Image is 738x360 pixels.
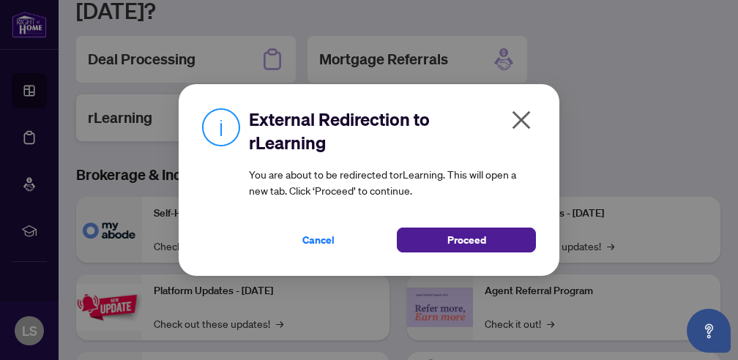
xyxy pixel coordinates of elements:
[687,309,731,353] button: Open asap
[302,228,335,252] span: Cancel
[510,108,533,132] span: close
[447,228,486,252] span: Proceed
[249,108,536,252] div: You are about to be redirected to rLearning . This will open a new tab. Click ‘Proceed’ to continue.
[202,108,240,146] img: Info Icon
[249,228,388,252] button: Cancel
[249,108,536,154] h2: External Redirection to rLearning
[397,228,536,252] button: Proceed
